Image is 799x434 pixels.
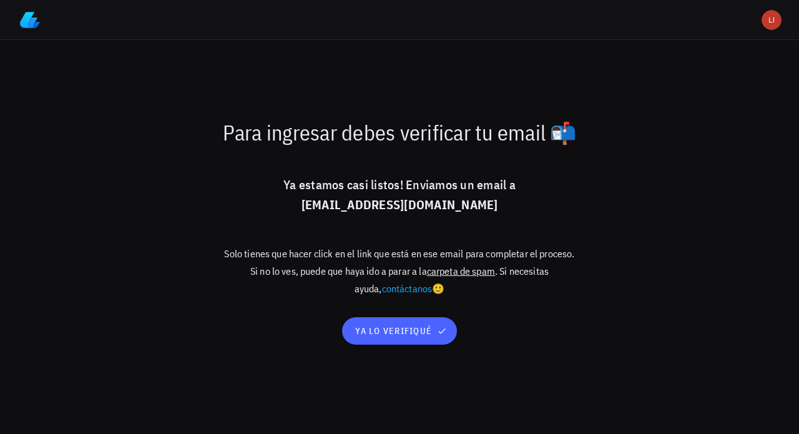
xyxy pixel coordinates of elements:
p: Para ingresar debes verificar tu email 📬 [220,120,579,145]
b: [EMAIL_ADDRESS][DOMAIN_NAME] [301,196,498,213]
span: ya lo verifiqué [355,325,444,337]
img: LedgiFi [20,10,40,30]
span: carpeta de spam [427,265,495,277]
a: contáctanos [382,282,433,295]
p: Ya estamos casi listos! Enviamos un email a [220,175,579,215]
button: ya lo verifiqué [342,317,456,345]
p: Solo tienes que hacer click en el link que está en ese email para completar el proceso. Si no lo ... [220,245,579,297]
div: avatar [762,10,782,30]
